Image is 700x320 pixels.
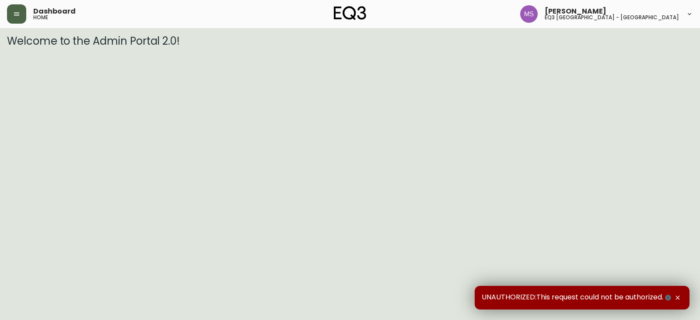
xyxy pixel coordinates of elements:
[545,8,606,15] span: [PERSON_NAME]
[33,8,76,15] span: Dashboard
[520,5,538,23] img: 1b6e43211f6f3cc0b0729c9049b8e7af
[7,35,693,47] h3: Welcome to the Admin Portal 2.0!
[33,15,48,20] h5: home
[334,6,366,20] img: logo
[545,15,679,20] h5: eq3 [GEOGRAPHIC_DATA] - [GEOGRAPHIC_DATA]
[482,293,673,302] span: UNAUTHORIZED:This request could not be authorized.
